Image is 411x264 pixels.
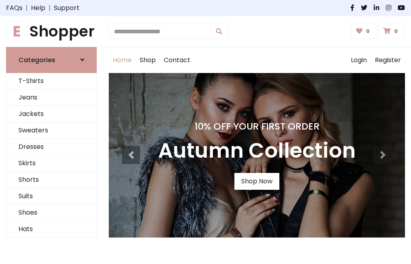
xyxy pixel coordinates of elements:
a: Contact [160,47,194,73]
a: Hats [6,221,96,238]
span: 0 [364,28,372,35]
a: Shop Now [234,173,279,190]
span: | [22,3,31,13]
span: | [45,3,54,13]
a: Support [54,3,79,13]
a: Shop [136,47,160,73]
a: Shoes [6,205,96,221]
span: 0 [392,28,400,35]
h3: Autumn Collection [158,138,356,163]
a: Jeans [6,89,96,106]
a: Home [109,47,136,73]
a: Skirts [6,155,96,172]
h1: Shopper [6,22,97,41]
a: 0 [378,24,405,39]
h4: 10% Off Your First Order [158,121,356,132]
a: Categories [6,47,97,73]
a: Shorts [6,172,96,188]
a: Login [347,47,371,73]
a: Help [31,3,45,13]
h6: Categories [18,56,55,64]
a: Jackets [6,106,96,122]
a: Suits [6,188,96,205]
a: Dresses [6,139,96,155]
a: T-Shirts [6,73,96,89]
a: EShopper [6,22,97,41]
a: FAQs [6,3,22,13]
span: E [6,20,28,42]
a: Sweaters [6,122,96,139]
a: 0 [351,24,377,39]
a: Register [371,47,405,73]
